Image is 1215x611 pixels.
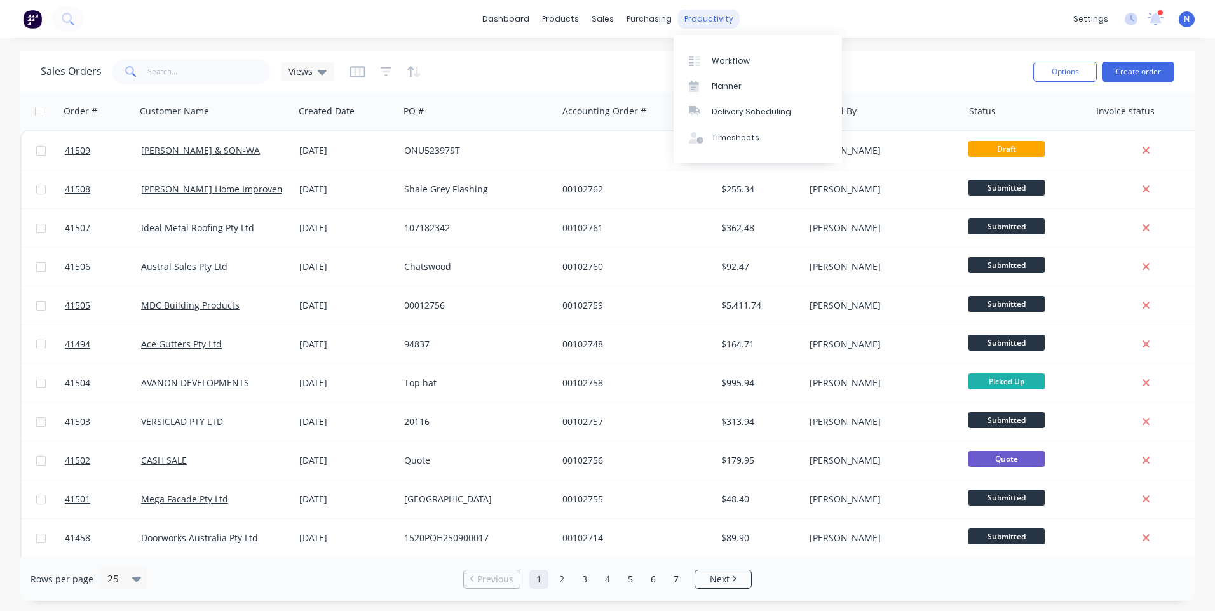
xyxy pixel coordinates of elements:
a: Workflow [674,48,842,73]
span: 41508 [65,183,90,196]
span: Next [710,573,730,586]
a: MDC Building Products [141,299,240,311]
a: dashboard [476,10,536,29]
div: sales [585,10,620,29]
a: AVANON DEVELOPMENTS [141,377,249,389]
span: Draft [968,141,1045,157]
span: Rows per page [31,573,93,586]
div: [PERSON_NAME] [810,299,951,312]
a: 41505 [65,286,141,325]
span: Submitted [968,490,1045,506]
div: [PERSON_NAME] [810,454,951,467]
div: 00102761 [562,222,703,234]
div: [PERSON_NAME] [810,377,951,389]
span: 41505 [65,299,90,312]
div: $164.71 [721,338,796,351]
a: 41501 [65,480,141,518]
a: Doorworks Australia Pty Ltd [141,532,258,544]
a: Mega Facade Pty Ltd [141,493,228,505]
div: [DATE] [299,338,394,351]
div: [GEOGRAPHIC_DATA] [404,493,545,506]
div: 00012756 [404,299,545,312]
div: Chatswood [404,260,545,273]
span: 41507 [65,222,90,234]
div: [DATE] [299,299,394,312]
div: 00102758 [562,377,703,389]
a: Delivery Scheduling [674,99,842,124]
div: $995.94 [721,377,796,389]
span: Quote [968,451,1045,467]
a: 41507 [65,209,141,247]
div: Shale Grey Flashing [404,183,545,196]
span: 41506 [65,260,90,273]
div: 00102762 [562,183,703,196]
a: 41504 [65,364,141,402]
div: purchasing [620,10,678,29]
span: 41502 [65,454,90,467]
div: [DATE] [299,260,394,273]
span: Submitted [968,528,1045,544]
a: Next page [695,573,751,586]
div: 00102714 [562,532,703,544]
div: $362.48 [721,222,796,234]
a: CASH SALE [141,454,187,466]
span: Submitted [968,296,1045,312]
div: $255.34 [721,183,796,196]
div: [DATE] [299,454,394,467]
div: Delivery Scheduling [712,106,791,117]
a: Page 3 [575,570,594,589]
button: Options [1033,62,1097,82]
a: Page 7 [667,570,686,589]
a: 41509 [65,131,141,170]
span: Views [288,65,313,78]
div: 00102755 [562,493,703,506]
a: Page 1 is your current page [529,570,548,589]
div: [DATE] [299,532,394,544]
h1: Sales Orders [41,65,102,77]
div: 20116 [404,415,545,428]
a: 41508 [65,170,141,208]
div: $92.47 [721,260,796,273]
div: Workflow [712,55,750,67]
div: [DATE] [299,493,394,506]
div: Status [969,105,996,117]
span: Submitted [968,412,1045,428]
a: Previous page [464,573,520,586]
a: Page 4 [598,570,617,589]
div: productivity [678,10,740,29]
a: Ace Gutters Pty Ltd [141,338,222,350]
div: [PERSON_NAME] [810,532,951,544]
div: [DATE] [299,144,394,157]
div: ONU52397ST [404,144,545,157]
div: Created Date [299,105,355,117]
span: 41504 [65,377,90,389]
span: 41501 [65,493,90,506]
a: VERSICLAD PTY LTD [141,415,223,427]
div: Invoice status [1096,105,1155,117]
div: [DATE] [299,222,394,234]
div: [PERSON_NAME] [810,222,951,234]
button: Create order [1102,62,1174,82]
div: $48.40 [721,493,796,506]
div: [PERSON_NAME] [810,260,951,273]
span: Previous [477,573,513,586]
a: Planner [674,74,842,99]
a: Page 6 [644,570,663,589]
span: 41503 [65,415,90,428]
a: Ideal Metal Roofing Pty Ltd [141,222,254,234]
a: 41502 [65,441,141,480]
div: 94837 [404,338,545,351]
ul: Pagination [458,570,757,589]
img: Factory [23,10,42,29]
a: 41458 [65,519,141,557]
div: 00102760 [562,260,703,273]
div: 00102759 [562,299,703,312]
span: 41509 [65,144,90,157]
div: $179.95 [721,454,796,467]
div: Planner [712,81,742,92]
span: Submitted [968,180,1045,196]
a: 41503 [65,403,141,441]
span: N [1184,13,1190,25]
span: Submitted [968,335,1045,351]
span: Submitted [968,218,1045,234]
